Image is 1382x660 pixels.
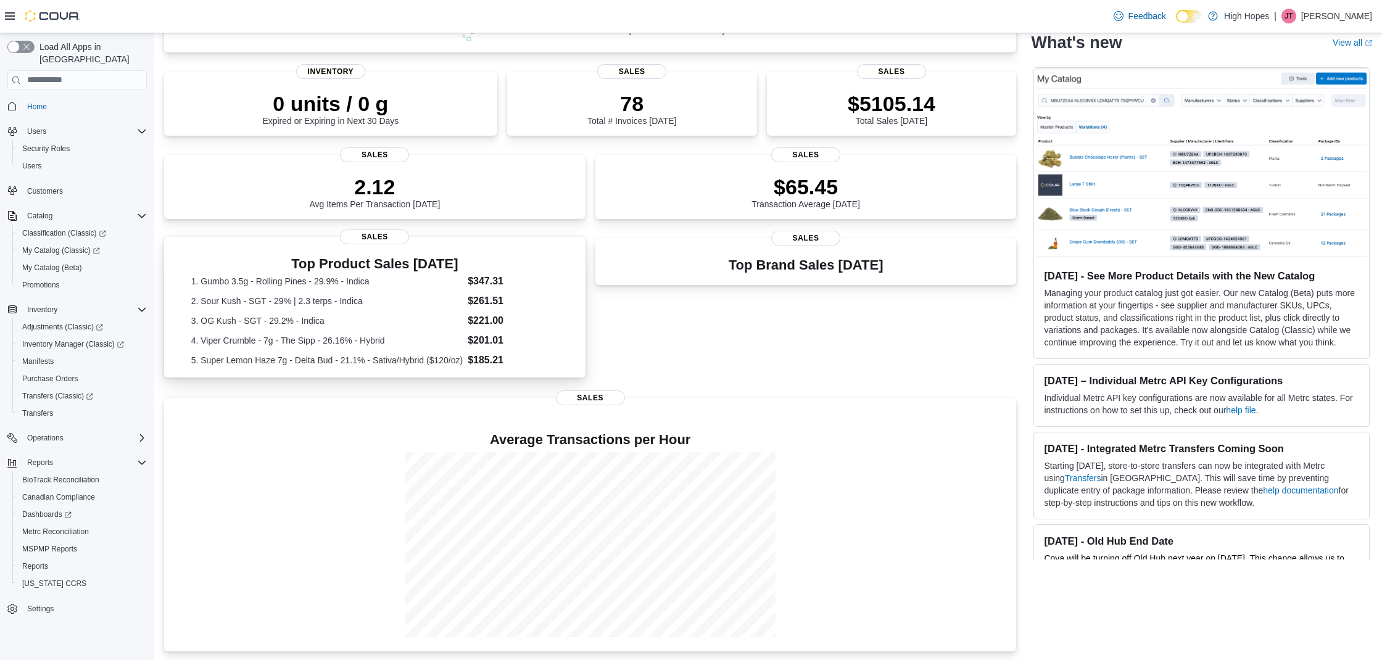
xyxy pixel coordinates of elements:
div: Expired or Expiring in Next 30 Days [262,91,399,126]
p: High Hopes [1224,9,1269,23]
h2: What's new [1031,32,1122,52]
span: Adjustments (Classic) [17,320,147,334]
button: Transfers [12,405,152,422]
a: Settings [22,601,59,616]
dt: 1. Gumbo 3.5g - Rolling Pines - 29.9% - Indica [191,275,463,287]
span: Users [22,161,41,171]
span: Home [22,99,147,114]
p: Starting [DATE], store-to-store transfers can now be integrated with Metrc using in [GEOGRAPHIC_D... [1044,459,1359,508]
span: My Catalog (Classic) [22,245,100,255]
span: Load All Apps in [GEOGRAPHIC_DATA] [35,41,147,65]
button: Users [22,124,51,139]
div: Total Sales [DATE] [848,91,935,126]
a: Inventory Manager (Classic) [17,337,129,352]
button: Inventory [22,302,62,317]
a: Home [22,99,52,114]
span: Transfers (Classic) [22,391,93,401]
button: Users [12,157,152,175]
span: Inventory [296,64,365,79]
span: Transfers [22,408,53,418]
p: 2.12 [309,175,440,199]
span: My Catalog (Beta) [22,263,82,273]
a: Transfers [17,406,58,421]
span: Users [27,126,46,136]
span: Adjustments (Classic) [22,322,103,332]
a: Purchase Orders [17,371,83,386]
span: Users [22,124,147,139]
span: Sales [597,64,666,79]
span: Canadian Compliance [17,490,147,505]
span: Reports [22,561,48,571]
span: Transfers (Classic) [17,389,147,403]
button: BioTrack Reconciliation [12,471,152,489]
span: Inventory [27,305,57,315]
a: Users [17,159,46,173]
nav: Complex example [7,93,147,650]
span: Sales [340,229,409,244]
button: Operations [2,429,152,447]
span: BioTrack Reconciliation [22,475,99,485]
span: JT [1285,9,1293,23]
span: Metrc Reconciliation [17,524,147,539]
span: MSPMP Reports [22,544,77,554]
span: Manifests [17,354,147,369]
a: Adjustments (Classic) [17,320,108,334]
a: Inventory Manager (Classic) [12,336,152,353]
button: Security Roles [12,140,152,157]
h3: [DATE] - Old Hub End Date [1044,534,1359,547]
div: Total # Invoices [DATE] [587,91,676,126]
a: View allExternal link [1333,37,1372,47]
dd: $261.51 [468,294,558,308]
p: 78 [587,91,676,116]
span: Catalog [22,208,147,223]
button: MSPMP Reports [12,540,152,558]
h3: Top Brand Sales [DATE] [729,258,883,273]
span: Classification (Classic) [17,226,147,241]
span: Sales [771,147,840,162]
span: My Catalog (Classic) [17,243,147,258]
button: Users [2,123,152,140]
a: BioTrack Reconciliation [17,472,104,487]
a: Metrc Reconciliation [17,524,94,539]
a: Dashboards [12,506,152,523]
button: Catalog [2,207,152,225]
button: Canadian Compliance [12,489,152,506]
button: Promotions [12,276,152,294]
button: Metrc Reconciliation [12,523,152,540]
span: MSPMP Reports [17,542,147,556]
img: Cova [25,10,80,22]
span: Operations [22,431,147,445]
a: Canadian Compliance [17,490,100,505]
button: Settings [2,600,152,617]
span: Reports [27,458,53,468]
a: MSPMP Reports [17,542,82,556]
a: Transfers (Classic) [12,387,152,405]
span: Reports [22,455,147,470]
span: Purchase Orders [17,371,147,386]
span: Operations [27,433,64,443]
span: Sales [771,231,840,245]
span: Manifests [22,357,54,366]
p: Managing your product catalog just got easier. Our new Catalog (Beta) puts more information at yo... [1044,286,1359,348]
h4: Average Transactions per Hour [174,432,1006,447]
a: Security Roles [17,141,75,156]
dt: 4. Viper Crumble - 7g - The Sipp - 26.16% - Hybrid [191,334,463,347]
span: Users [17,159,147,173]
span: Dashboards [17,507,147,522]
a: Classification (Classic) [12,225,152,242]
span: My Catalog (Beta) [17,260,147,275]
span: Transfers [17,406,147,421]
p: 0 units / 0 g [262,91,399,116]
button: My Catalog (Beta) [12,259,152,276]
span: Promotions [17,278,147,292]
dd: $185.21 [468,353,558,368]
a: Transfers (Classic) [17,389,98,403]
input: Dark Mode [1176,10,1202,23]
span: Home [27,102,47,112]
span: Sales [340,147,409,162]
button: [US_STATE] CCRS [12,575,152,592]
span: [US_STATE] CCRS [22,579,86,588]
a: Dashboards [17,507,77,522]
button: Catalog [22,208,57,223]
p: $5105.14 [848,91,935,116]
